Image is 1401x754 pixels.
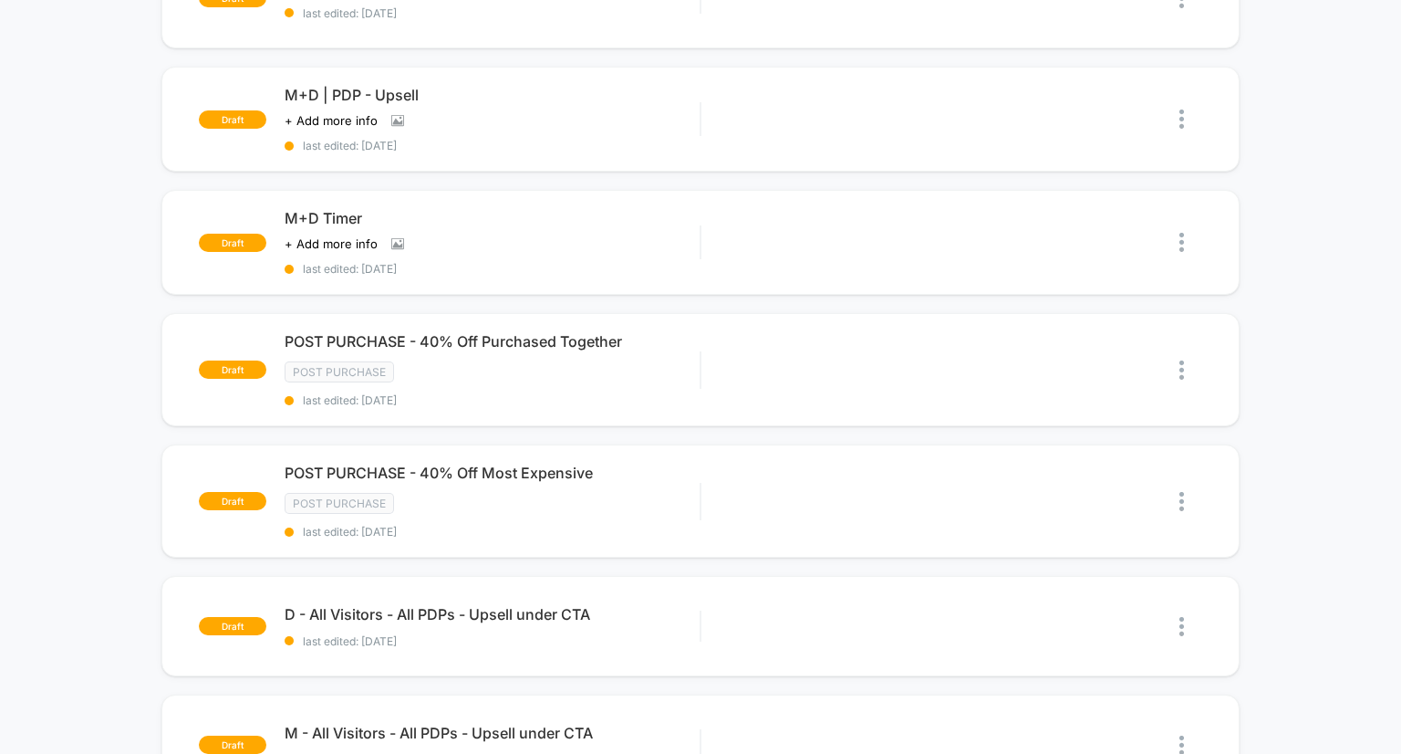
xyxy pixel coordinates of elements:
span: draft [199,617,266,635]
span: POST PURCHASE - 40% Off Most Expensive [285,464,700,482]
span: draft [199,492,266,510]
span: M+D Timer [285,209,700,227]
span: last edited: [DATE] [285,393,700,407]
span: draft [199,736,266,754]
span: last edited: [DATE] [285,262,700,276]
span: + Add more info [285,113,378,128]
span: draft [199,361,266,379]
span: + Add more info [285,236,378,251]
span: Post Purchase [285,493,394,514]
span: draft [199,234,266,252]
img: close [1179,492,1184,511]
img: close [1179,233,1184,252]
span: draft [199,110,266,129]
img: close [1179,361,1184,380]
span: last edited: [DATE] [285,634,700,648]
img: close [1179,617,1184,636]
span: Post Purchase [285,361,394,382]
span: POST PURCHASE - 40% Off Purchased Together [285,332,700,351]
span: last edited: [DATE] [285,139,700,152]
span: D - All Visitors - All PDPs - Upsell under CTA [285,605,700,623]
span: M+D | PDP - Upsell [285,86,700,104]
span: last edited: [DATE] [285,525,700,539]
span: M - All Visitors - All PDPs - Upsell under CTA [285,724,700,742]
span: last edited: [DATE] [285,6,700,20]
img: close [1179,110,1184,129]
